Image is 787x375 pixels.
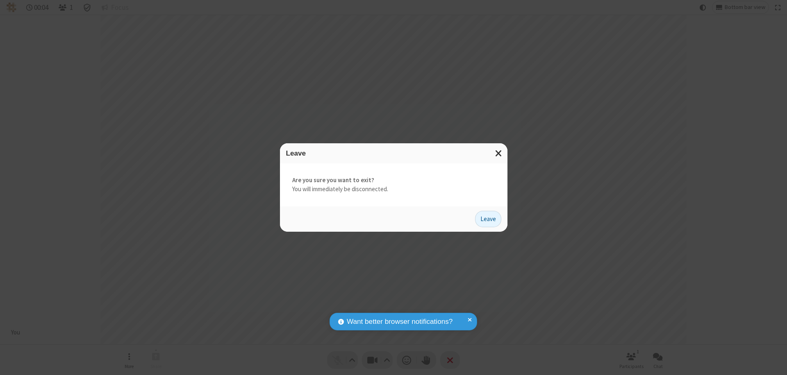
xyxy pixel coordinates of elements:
button: Leave [475,211,501,227]
div: You will immediately be disconnected. [280,163,507,206]
span: Want better browser notifications? [347,316,453,327]
h3: Leave [286,149,501,157]
button: Close modal [490,143,507,163]
strong: Are you sure you want to exit? [292,176,495,185]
